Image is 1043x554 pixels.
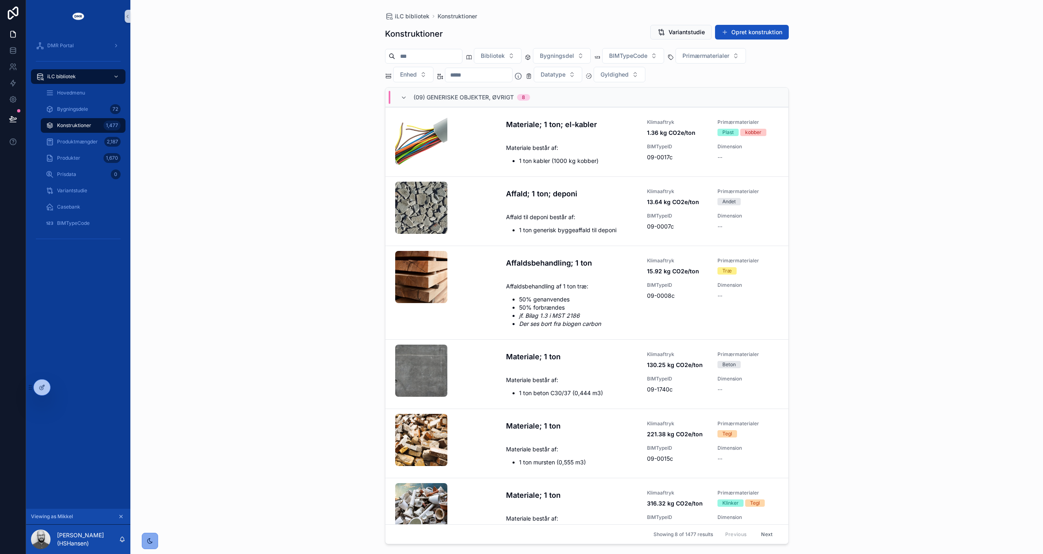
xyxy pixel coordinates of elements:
[395,345,447,397] div: beton.jpg
[717,524,722,532] span: --
[602,48,664,64] button: Select Button
[717,385,722,394] span: --
[647,351,708,358] span: Klimaaftryk
[400,70,417,79] span: Enhed
[717,292,722,300] span: --
[31,513,73,520] span: Viewing as Mikkel
[647,257,708,264] span: Klimaaftryk
[654,531,713,538] span: Showing 8 of 1477 results
[481,52,505,60] span: Bibliotek
[722,198,736,205] div: Andet
[57,122,91,129] span: Konstruktioner
[519,157,638,165] li: 1 ton kabler (1000 kg kobber)
[647,292,708,300] span: 09-0008c
[647,490,708,496] span: Klimaaftryk
[717,188,778,195] span: Primærmaterialer
[506,420,638,431] h4: Materiale; 1 ton
[395,112,447,165] div: strammere-krav-til-kabler-paa-vej.jpeg
[676,48,746,64] button: Select Button
[57,106,88,112] span: Bygningsdele
[414,93,514,101] span: (09) Generiske objekter, øvrigt
[506,445,638,453] p: Materiale består af:
[385,409,788,478] a: Materiale; 1 tonKlimaaftryk221.38 kg CO2e/tonPrimærmaterialerTeglMateriale består af:1 ton murste...
[31,38,125,53] a: DMR Portal
[722,430,732,437] div: Tegl
[540,52,574,60] span: Bygningsdel
[57,220,90,226] span: BIMTypeCode
[534,67,582,82] button: Select Button
[47,42,74,49] span: DMR Portal
[519,458,638,466] li: 1 ton mursten (0,555 m3)
[438,12,477,20] a: Konstruktioner
[110,104,121,114] div: 72
[41,102,125,117] a: Bygningsdele72
[750,499,760,507] div: Tegl
[647,268,699,275] strong: 15.92 kg CO2e/ton
[717,213,778,219] span: Dimension
[41,183,125,198] a: Variantstudie
[722,361,736,368] div: Beton
[72,10,85,23] img: App logo
[717,445,778,451] span: Dimension
[682,52,729,60] span: Primærmaterialer
[647,213,708,219] span: BIMTypeID
[717,455,722,463] span: --
[755,528,778,541] button: Next
[41,216,125,231] a: BIMTypeCode
[647,153,708,161] span: 09-0017c
[395,251,447,303] div: Artikel_trae_haardheder-p.webp
[57,531,119,547] p: [PERSON_NAME] (HSHansen)
[57,204,80,210] span: Casebank
[506,119,638,130] h4: Materiale; 1 ton; el-kabler
[722,499,739,507] div: Klinker
[745,129,761,136] div: kobber
[103,121,121,130] div: 1,477
[506,143,638,152] p: Materiale består af:
[57,171,76,178] span: Prisdata
[647,129,695,136] strong: 1.36 kg CO2e/ton
[395,483,447,535] div: sanitet-e1713168653381.jpg
[717,514,778,521] span: Dimension
[41,86,125,100] a: Hovedmenu
[647,500,703,507] strong: 316.32 kg CO2e/ton
[385,28,443,40] h1: Konstruktioner
[41,151,125,165] a: Produkter1,670
[57,138,98,145] span: Produktmængder
[506,351,638,362] h4: Materiale; 1 ton
[717,153,722,161] span: --
[717,490,778,496] span: Primærmaterialer
[57,90,85,96] span: Hovedmenu
[717,282,778,288] span: Dimension
[717,351,778,358] span: Primærmaterialer
[717,420,778,427] span: Primærmaterialer
[541,70,566,79] span: Datatype
[533,48,591,64] button: Select Button
[601,70,629,79] span: Gyldighed
[393,67,433,82] button: Select Button
[717,257,778,264] span: Primærmaterialer
[41,118,125,133] a: Konstruktioner1,477
[385,107,788,176] a: Materiale; 1 ton; el-kablerKlimaaftryk1.36 kg CO2e/tonPrimærmaterialerPlastkobberMateriale består...
[57,155,80,161] span: Produkter
[57,187,87,194] span: Variantstudie
[41,134,125,149] a: Produktmængder2,187
[722,129,734,136] div: Plast
[647,431,703,437] strong: 221.38 kg CO2e/ton
[715,25,789,40] a: Opret konstruktion
[385,246,788,339] a: Affaldsbehandling; 1 tonKlimaaftryk15.92 kg CO2e/tonPrimærmaterialerTræAffaldsbehandling af 1 ton...
[647,376,708,382] span: BIMTypeID
[519,389,638,397] li: 1 ton beton C30/37 (0,444 m3)
[506,188,638,199] h4: Affald; 1 ton; deponi
[647,385,708,394] span: 09-1740c
[506,282,638,290] p: Affaldsbehandling af 1 ton træ:
[506,257,638,268] h4: Affaldsbehandling; 1 ton
[522,94,525,101] div: 8
[385,478,788,547] a: Materiale; 1 tonKlimaaftryk316.32 kg CO2e/tonPrimærmaterialerKlinkerTeglMateriale består af:1 ton...
[647,119,708,125] span: Klimaaftryk
[647,455,708,463] span: 09-0015c
[111,169,121,179] div: 0
[519,320,601,327] em: Der ses bort fra biogen carbon
[647,143,708,150] span: BIMTypeID
[519,226,638,234] li: 1 ton generisk byggeaffald til deponi
[717,143,778,150] span: Dimension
